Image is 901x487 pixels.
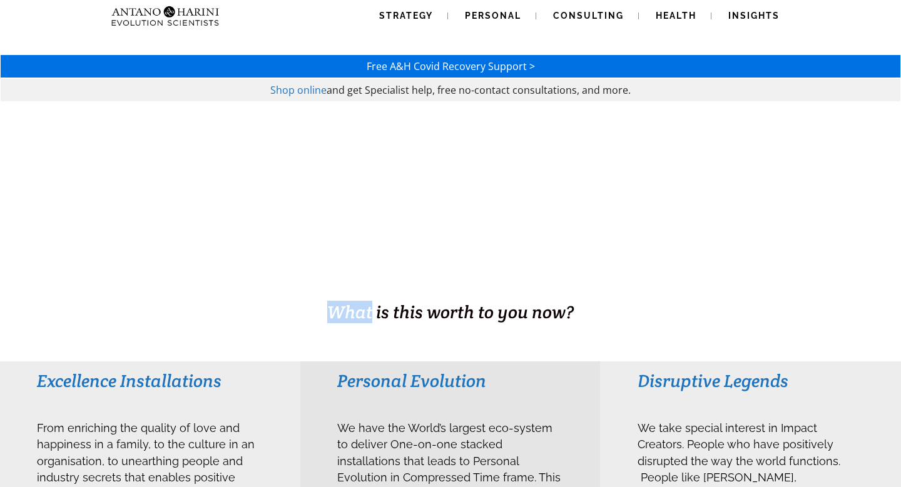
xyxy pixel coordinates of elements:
[379,11,433,21] span: Strategy
[465,11,521,21] span: Personal
[656,11,696,21] span: Health
[327,83,631,97] span: and get Specialist help, free no-contact consultations, and more.
[638,369,863,392] h3: Disruptive Legends
[327,301,574,323] span: What is this worth to you now?
[337,369,563,392] h3: Personal Evolution
[37,369,263,392] h3: Excellence Installations
[553,11,624,21] span: Consulting
[270,83,327,97] a: Shop online
[367,59,535,73] a: Free A&H Covid Recovery Support >
[1,273,900,299] h1: BUSINESS. HEALTH. Family. Legacy
[728,11,780,21] span: Insights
